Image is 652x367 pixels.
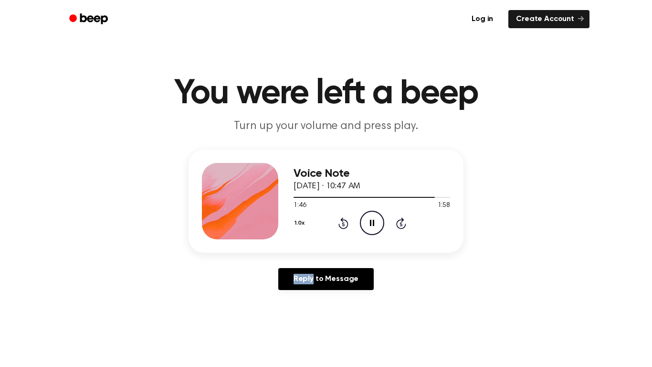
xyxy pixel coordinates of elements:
p: Turn up your volume and press play. [143,119,509,134]
a: Create Account [508,10,589,28]
h3: Voice Note [294,167,450,180]
a: Log in [462,8,503,30]
a: Reply to Message [278,268,374,290]
a: Beep [63,10,116,29]
h1: You were left a beep [82,76,570,111]
span: [DATE] · 10:47 AM [294,182,360,191]
span: 1:58 [438,201,450,211]
button: 1.0x [294,215,308,231]
span: 1:46 [294,201,306,211]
